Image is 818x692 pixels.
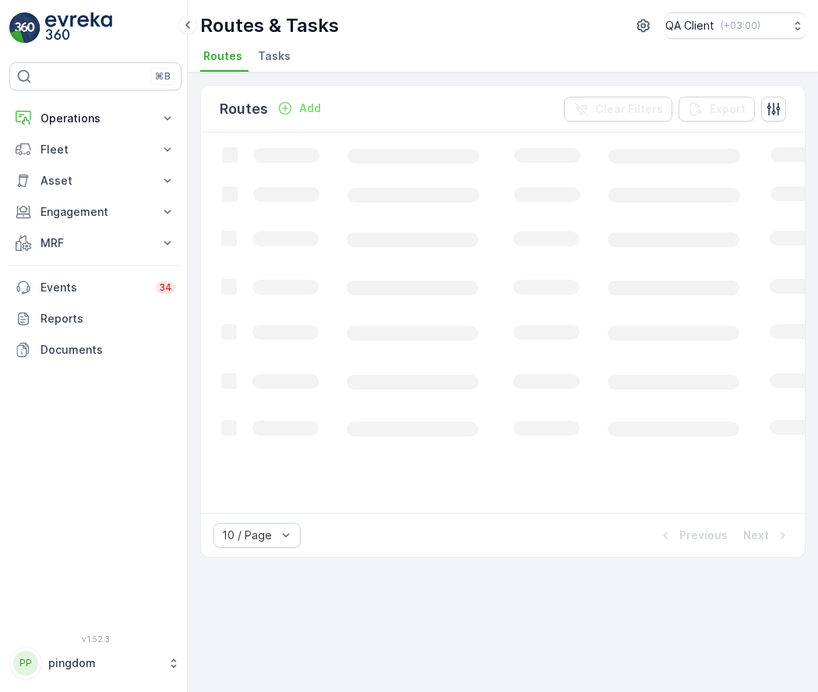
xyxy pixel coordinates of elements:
a: Events34 [9,272,182,303]
button: MRF [9,228,182,259]
button: Asset [9,165,182,196]
span: Routes [203,48,242,64]
p: Events [41,280,146,295]
button: Previous [656,526,729,545]
p: QA Client [665,18,714,34]
div: PP [13,651,38,676]
p: Operations [41,111,150,126]
p: ⌘B [155,70,171,83]
p: Routes & Tasks [200,13,339,38]
a: Reports [9,303,182,334]
p: ( +03:00 ) [721,19,760,32]
a: Documents [9,334,182,365]
p: Fleet [41,142,150,157]
p: Documents [41,342,175,358]
img: logo [9,12,41,44]
p: Engagement [41,204,150,220]
p: Previous [679,528,728,543]
button: Operations [9,103,182,134]
p: Export [710,101,746,117]
span: Tasks [258,48,291,64]
p: MRF [41,235,150,251]
p: Add [299,101,321,116]
button: Clear Filters [564,97,672,122]
p: Next [743,528,769,543]
p: Clear Filters [595,101,663,117]
button: Fleet [9,134,182,165]
button: Export [679,97,755,122]
p: pingdom [48,655,160,671]
p: Routes [220,98,268,120]
button: PPpingdom [9,647,182,680]
p: 34 [159,281,172,294]
p: Asset [41,173,150,189]
span: v 1.52.3 [9,634,182,644]
button: QA Client(+03:00) [665,12,806,39]
button: Engagement [9,196,182,228]
button: Add [271,99,327,118]
img: logo_light-DOdMpM7g.png [45,12,112,44]
p: Reports [41,311,175,327]
button: Next [742,526,792,545]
